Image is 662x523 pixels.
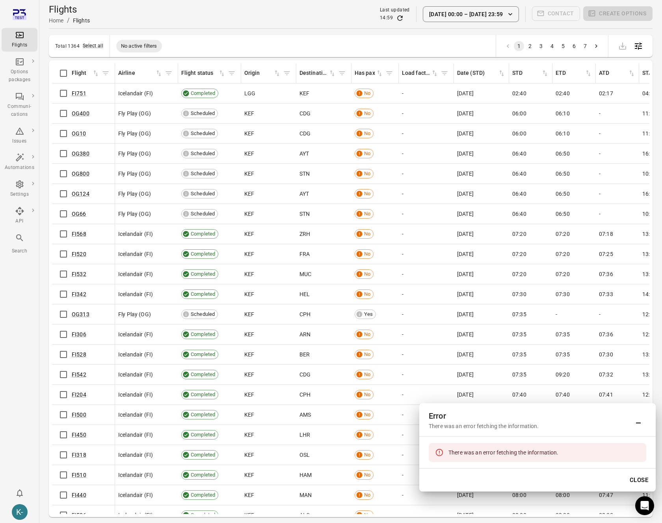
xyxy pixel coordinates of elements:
span: 07:20 [556,250,570,258]
span: [DATE] [457,230,474,238]
span: 07:20 [512,270,526,278]
span: [DATE] [457,391,474,399]
span: 07:20 [556,270,570,278]
div: - [599,170,636,178]
button: Filter by airline [163,67,175,79]
button: Filter by flight [100,67,112,79]
div: Flight [72,69,92,78]
span: 07:32 [599,371,613,378]
span: 10:40 [642,210,656,218]
span: 07:35 [512,351,526,358]
button: Go to page 2 [525,41,535,51]
span: Icelandair (FI) [118,250,153,258]
span: Scheduled [188,210,218,218]
span: Icelandair (FI) [118,330,153,338]
div: - [402,330,451,338]
span: Scheduled [188,130,218,137]
span: Scheduled [188,190,218,198]
nav: Breadcrumbs [49,16,90,25]
div: Settings [5,191,34,198]
span: Destination [299,69,336,78]
div: Flight status [181,69,218,78]
span: KEF [244,351,254,358]
span: Scheduled [188,170,218,178]
span: 06:00 [512,109,526,117]
div: Airline [118,69,155,78]
div: Sort by origin in ascending order [244,69,281,78]
span: Select all items that match the filters [83,42,103,50]
div: Sort by load factor in ascending order [402,69,439,78]
span: Icelandair (FI) [118,290,153,298]
div: - [599,150,636,158]
button: Go to page 5 [558,41,568,51]
div: - [402,391,451,399]
span: 06:50 [556,210,570,218]
button: Refresh data [396,14,404,22]
button: Filter by load factor [439,67,450,79]
span: [DATE] [457,290,474,298]
div: - [599,130,636,137]
span: [DATE] [457,371,474,378]
span: KEF [299,89,309,97]
button: [DATE] 00:00 – [DATE] 23:59 [423,6,519,22]
span: 13:00 [642,250,656,258]
span: 06:50 [556,170,570,178]
span: ATD [599,69,636,78]
div: Has pax [355,69,376,78]
span: CDG [299,109,311,117]
a: OG10 [72,130,86,137]
span: KEF [244,310,254,318]
span: 13:00 [642,371,656,378]
div: Communi-cations [5,103,34,119]
span: Icelandair (FI) [118,371,153,378]
button: Filter by flight status [226,67,238,79]
button: Select all [83,42,103,50]
span: Icelandair (FI) [118,230,153,238]
span: Fly Play (OG) [118,210,151,218]
span: CDG [299,371,311,378]
span: 07:35 [512,330,526,338]
span: 07:20 [512,250,526,258]
span: 02:40 [556,89,570,97]
div: Search [5,247,34,255]
div: - [599,109,636,117]
div: - [402,230,451,238]
div: - [402,89,451,97]
button: Kristinn - avilabs [9,501,31,523]
div: Options packages [5,68,34,84]
span: HEL [299,290,310,298]
span: KEF [244,250,254,258]
span: 07:30 [599,351,613,358]
span: 13:05 [642,230,656,238]
span: 07:20 [556,230,570,238]
div: - [402,150,451,158]
span: No [361,130,373,137]
div: - [402,190,451,198]
span: BER [299,351,310,358]
span: [DATE] [457,330,474,338]
span: 06:00 [512,130,526,137]
span: Completed [188,270,218,278]
span: 07:33 [599,290,613,298]
div: - [402,290,451,298]
span: 07:35 [556,330,570,338]
span: Filter by origin [281,67,293,79]
div: Issues [5,137,34,145]
span: Completed [188,351,218,358]
div: - [402,310,451,318]
span: Load factor [402,69,439,78]
span: CPH [299,391,311,399]
span: [DATE] [457,210,474,218]
span: Scheduled [188,150,218,158]
span: Fly Play (OG) [118,310,151,318]
span: [DATE] [457,310,474,318]
span: [DATE] [457,250,474,258]
div: Sort by has pax in ascending order [355,69,383,78]
h2: Error [429,410,630,422]
span: 16:00 [642,190,656,198]
span: Please make a selection to create an option package [583,6,653,22]
span: STN [299,170,310,178]
span: Completed [188,330,218,338]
